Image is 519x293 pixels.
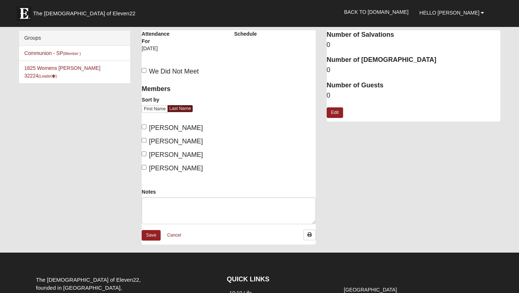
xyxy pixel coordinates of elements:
input: [PERSON_NAME] [142,138,146,143]
a: First Name [142,105,168,113]
a: Hello [PERSON_NAME] [414,4,490,22]
label: Attendance For [142,30,177,45]
span: [PERSON_NAME] [149,138,203,145]
a: The [DEMOGRAPHIC_DATA] of Eleven22 [13,3,159,21]
dt: Number of Salvations [327,30,501,40]
a: Print Attendance Roster [303,230,316,240]
dd: 0 [327,40,501,50]
label: Notes [142,188,156,195]
span: [PERSON_NAME] [149,151,203,158]
a: Edit [327,107,343,118]
dt: Number of [DEMOGRAPHIC_DATA] [327,55,501,65]
span: [PERSON_NAME] [149,124,203,131]
dt: Number of Guests [327,81,501,90]
dd: 0 [327,66,501,75]
h4: QUICK LINKS [227,276,330,284]
div: [DATE] [142,45,177,57]
label: Sort by [142,96,159,103]
a: 1825 Womens [PERSON_NAME] 32224(Leader) [24,65,101,79]
small: (Member ) [63,51,80,56]
span: The [DEMOGRAPHIC_DATA] of Eleven22 [33,10,135,17]
h4: Members [142,85,223,93]
dd: 0 [327,91,501,100]
input: [PERSON_NAME] [142,124,146,129]
span: Hello [PERSON_NAME] [420,10,480,16]
img: Eleven22 logo [17,6,31,21]
a: Back to [DOMAIN_NAME] [339,3,414,21]
span: [PERSON_NAME] [149,165,203,172]
a: Communion - SP(Member ) [24,50,81,56]
input: [PERSON_NAME] [142,151,146,156]
a: Last Name [168,105,193,112]
input: We Did Not Meet [142,68,146,73]
span: We Did Not Meet [149,68,199,75]
small: (Leader ) [39,74,57,78]
label: Schedule [234,30,257,37]
input: [PERSON_NAME] [142,165,146,170]
a: Cancel [162,230,186,241]
a: Save [142,230,161,241]
div: Groups [19,31,130,46]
